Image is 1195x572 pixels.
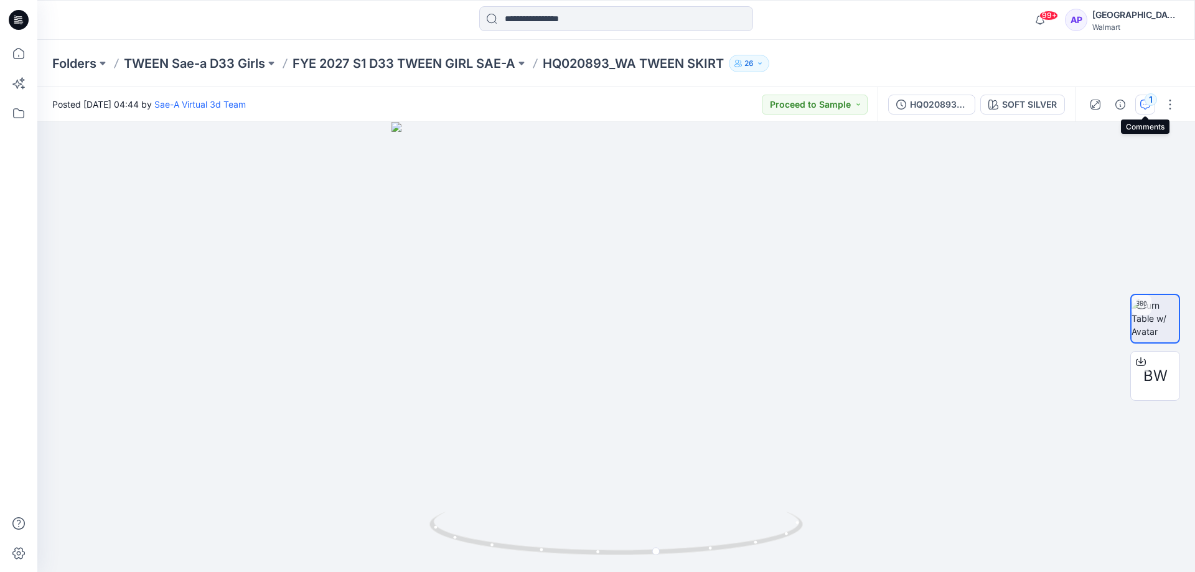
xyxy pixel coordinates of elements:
div: SOFT SILVER [1002,98,1057,111]
button: 1 [1135,95,1155,115]
div: HQ020893_SIZE-SET [910,98,967,111]
a: FYE 2027 S1 D33 TWEEN GIRL SAE-A [293,55,515,72]
div: Walmart [1092,22,1179,32]
button: 26 [729,55,769,72]
span: Posted [DATE] 04:44 by [52,98,246,111]
span: 99+ [1039,11,1058,21]
a: Folders [52,55,96,72]
div: AP [1065,9,1087,31]
p: HQ020893_WA TWEEN SKIRT [543,55,724,72]
span: BW [1143,365,1168,387]
div: 1 [1145,93,1157,106]
button: HQ020893_SIZE-SET [888,95,975,115]
a: Sae-A Virtual 3d Team [154,99,246,110]
button: SOFT SILVER [980,95,1065,115]
button: Details [1110,95,1130,115]
a: TWEEN Sae-a D33 Girls [124,55,265,72]
div: [GEOGRAPHIC_DATA] [1092,7,1179,22]
p: 26 [744,57,754,70]
img: Turn Table w/ Avatar [1132,299,1179,338]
